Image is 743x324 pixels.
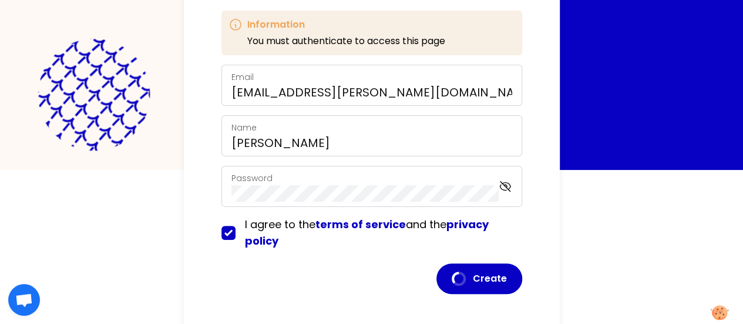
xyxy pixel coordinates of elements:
[247,34,445,48] p: You must authenticate to access this page
[315,217,406,232] a: terms of service
[245,217,489,248] span: I agree to the and the
[231,122,257,133] label: Name
[8,284,40,316] div: Conversa aberta
[231,71,254,83] label: Email
[245,217,489,248] a: privacy policy
[436,263,522,294] button: Create
[247,18,445,32] h3: Information
[231,172,273,184] label: Password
